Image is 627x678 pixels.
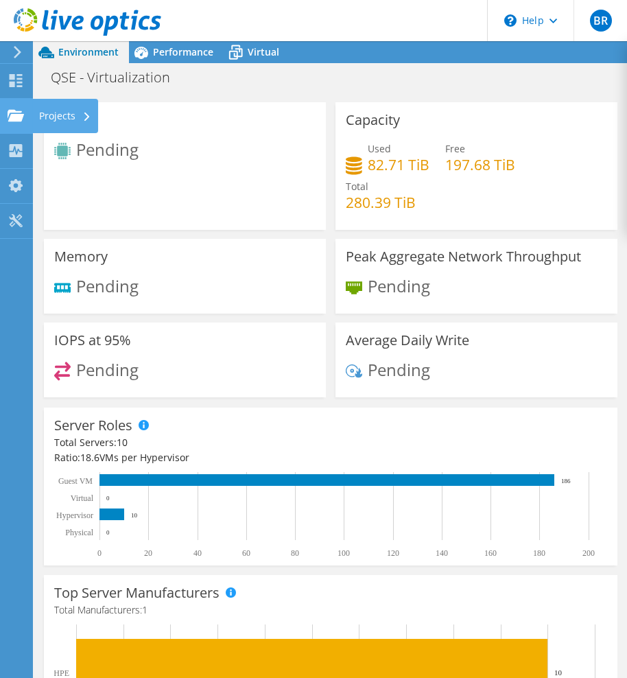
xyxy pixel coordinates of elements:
div: Ratio: VMs per Hypervisor [54,450,607,465]
h4: 82.71 TiB [368,157,429,172]
div: Total Servers: [54,435,331,450]
h4: 280.39 TiB [346,195,416,210]
h3: Capacity [346,113,400,128]
text: 80 [291,548,299,558]
span: Virtual [248,45,279,58]
text: 0 [97,548,102,558]
span: Pending [76,274,139,297]
text: 0 [106,495,110,502]
span: 1 [142,603,147,616]
span: BR [590,10,612,32]
text: 10 [554,668,563,677]
text: Hypervisor [56,511,93,520]
h4: 197.68 TiB [445,157,515,172]
h3: IOPS at 95% [54,333,131,348]
h3: Server Roles [54,418,132,433]
text: Guest VM [58,476,93,486]
h3: Top Server Manufacturers [54,585,220,600]
text: 100 [338,548,350,558]
span: Performance [153,45,213,58]
span: Pending [368,274,430,297]
text: 180 [533,548,545,558]
text: 200 [582,548,595,558]
span: Pending [368,358,430,381]
text: 40 [193,548,202,558]
span: Total [346,180,368,193]
svg: \n [504,14,517,27]
span: Used [368,142,391,155]
text: 0 [106,529,110,536]
div: Projects [32,99,98,133]
h3: Peak Aggregate Network Throughput [346,249,581,264]
text: Physical [65,528,93,537]
h1: QSE - Virtualization [45,70,191,85]
text: 20 [144,548,152,558]
span: Pending [76,358,139,381]
h4: Total Manufacturers: [54,603,607,618]
h3: Average Daily Write [346,333,469,348]
text: 160 [484,548,497,558]
text: 186 [561,478,571,484]
text: 120 [387,548,399,558]
span: Environment [58,45,119,58]
text: Virtual [71,493,94,503]
h3: Memory [54,249,108,264]
span: Free [445,142,465,155]
span: 10 [117,436,128,449]
text: 60 [242,548,250,558]
span: Pending [76,138,139,161]
span: 18.6 [80,451,99,464]
text: 140 [436,548,448,558]
text: HPE [54,668,69,678]
text: 10 [131,512,138,519]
